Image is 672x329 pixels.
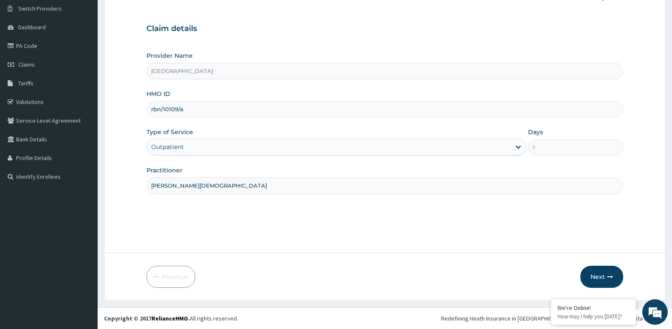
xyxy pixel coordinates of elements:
span: We're online! [49,107,117,193]
textarea: Type your message and hit 'Enter' [4,232,162,262]
input: Enter Name [146,177,623,194]
span: Dashboard [18,23,46,31]
label: Practitioner [146,166,183,174]
strong: Copyright © 2017 . [104,315,190,322]
span: Claims [18,61,35,68]
a: RelianceHMO [152,315,188,322]
span: Tariffs [18,79,34,87]
img: d_794563401_company_1708531726252_794563401 [16,42,34,64]
div: Minimize live chat window [139,4,160,25]
span: Switch Providers [18,5,62,12]
p: How may I help you today? [557,313,630,320]
footer: All rights reserved. [98,307,672,329]
div: We're Online! [557,304,630,312]
button: Next [580,266,623,288]
label: Type of Service [146,128,193,136]
button: Previous [146,266,195,288]
label: HMO ID [146,90,170,98]
label: Provider Name [146,51,193,60]
div: Outpatient [151,143,184,151]
div: Chat with us now [44,48,143,59]
input: Enter HMO ID [146,101,623,118]
label: Days [528,128,543,136]
h3: Claim details [146,24,623,34]
div: Redefining Heath Insurance in [GEOGRAPHIC_DATA] using Telemedicine and Data Science! [441,314,666,323]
